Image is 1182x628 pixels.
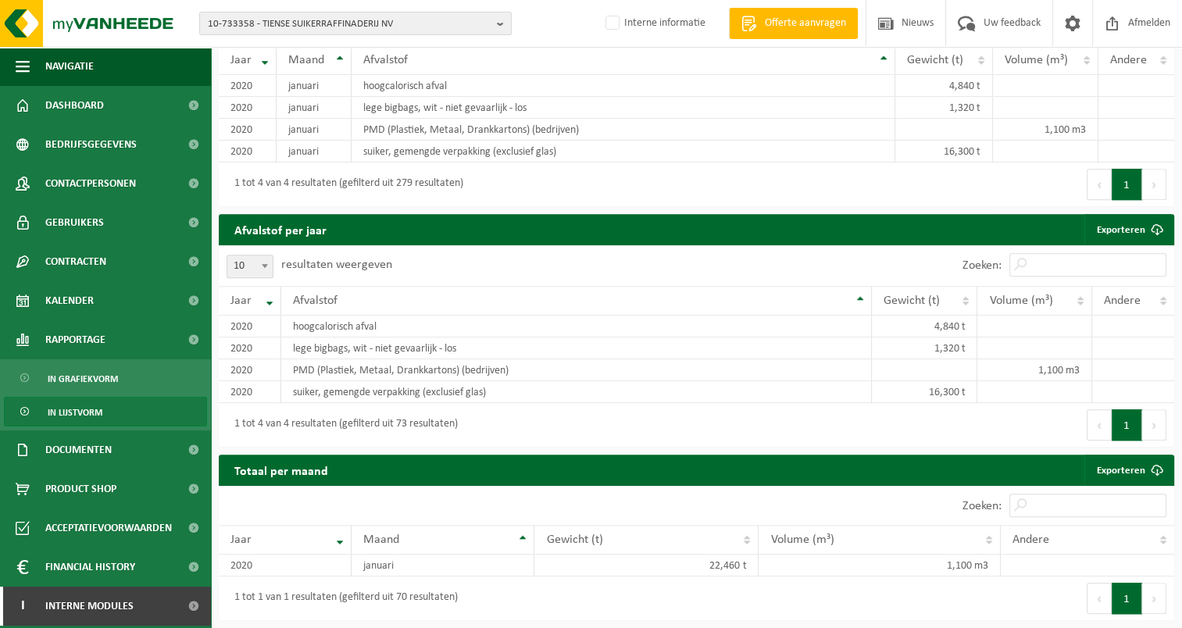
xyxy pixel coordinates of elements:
span: Offerte aanvragen [761,16,850,31]
td: suiker, gemengde verpakking (exclusief glas) [281,381,872,403]
button: Previous [1087,169,1112,200]
td: PMD (Plastiek, Metaal, Drankkartons) (bedrijven) [281,359,872,381]
span: Jaar [230,54,252,66]
td: hoogcalorisch afval [352,75,895,97]
a: In lijstvorm [4,397,207,426]
td: januari [277,141,352,162]
h2: Afvalstof per jaar [219,214,342,244]
span: Gewicht (t) [884,294,940,307]
td: 4,840 t [895,75,993,97]
label: resultaten weergeven [281,259,392,271]
span: Product Shop [45,469,116,508]
button: 10-733358 - TIENSE SUIKERRAFFINADERIJ NV [199,12,512,35]
button: Next [1142,583,1166,614]
td: 1,320 t [895,97,993,119]
td: suiker, gemengde verpakking (exclusief glas) [352,141,895,162]
td: lege bigbags, wit - niet gevaarlijk - los [281,337,872,359]
td: hoogcalorisch afval [281,316,872,337]
span: Maand [288,54,324,66]
td: 1,100 m3 [977,359,1092,381]
span: In grafiekvorm [48,364,118,394]
td: 2020 [219,359,281,381]
span: Acceptatievoorwaarden [45,508,172,548]
button: Previous [1087,583,1112,614]
td: 2020 [219,119,277,141]
td: januari [277,75,352,97]
span: Jaar [230,294,252,307]
a: Exporteren [1084,455,1173,486]
span: Rapportage [45,320,105,359]
button: Next [1142,409,1166,441]
td: 2020 [219,555,352,576]
span: Afvalstof [363,54,408,66]
td: 1,320 t [872,337,978,359]
td: 2020 [219,316,281,337]
button: Next [1142,169,1166,200]
td: 22,460 t [534,555,759,576]
span: Financial History [45,548,135,587]
td: 16,300 t [872,381,978,403]
span: Afvalstof [293,294,337,307]
div: 1 tot 4 van 4 resultaten (gefilterd uit 279 resultaten) [227,170,463,198]
span: Gewicht (t) [546,533,602,546]
h2: Totaal per maand [219,455,344,485]
span: Maand [363,533,399,546]
span: 10-733358 - TIENSE SUIKERRAFFINADERIJ NV [208,12,491,36]
td: 2020 [219,97,277,119]
td: lege bigbags, wit - niet gevaarlijk - los [352,97,895,119]
span: Bedrijfsgegevens [45,125,137,164]
div: 1 tot 1 van 1 resultaten (gefilterd uit 70 resultaten) [227,584,458,612]
span: Andere [1104,294,1141,307]
td: januari [277,97,352,119]
a: In grafiekvorm [4,363,207,393]
span: 10 [227,255,273,278]
label: Zoeken: [962,259,1002,272]
button: Previous [1087,409,1112,441]
td: 2020 [219,141,277,162]
a: Offerte aanvragen [729,8,858,39]
td: januari [352,555,535,576]
td: 2020 [219,337,281,359]
span: Contracten [45,242,106,281]
span: I [16,587,30,626]
span: Interne modules [45,587,134,626]
td: 16,300 t [895,141,993,162]
span: Volume (m³) [1005,54,1068,66]
div: 1 tot 4 van 4 resultaten (gefilterd uit 73 resultaten) [227,411,458,439]
span: Gewicht (t) [907,54,963,66]
td: 2020 [219,381,281,403]
span: In lijstvorm [48,398,102,427]
td: 2020 [219,75,277,97]
a: Exporteren [1084,214,1173,245]
span: Andere [1012,533,1049,546]
span: Documenten [45,430,112,469]
span: Volume (m³) [770,533,834,546]
td: 1,100 m3 [759,555,1001,576]
td: 1,100 m3 [993,119,1098,141]
td: 4,840 t [872,316,978,337]
span: Navigatie [45,47,94,86]
span: Dashboard [45,86,104,125]
label: Zoeken: [962,500,1002,512]
td: januari [277,119,352,141]
button: 1 [1112,169,1142,200]
span: Kalender [45,281,94,320]
span: Contactpersonen [45,164,136,203]
button: 1 [1112,409,1142,441]
span: 10 [227,255,273,277]
span: Volume (m³) [989,294,1052,307]
td: PMD (Plastiek, Metaal, Drankkartons) (bedrijven) [352,119,895,141]
span: Jaar [230,533,252,546]
span: Andere [1110,54,1147,66]
label: Interne informatie [602,12,705,35]
button: 1 [1112,583,1142,614]
span: Gebruikers [45,203,104,242]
